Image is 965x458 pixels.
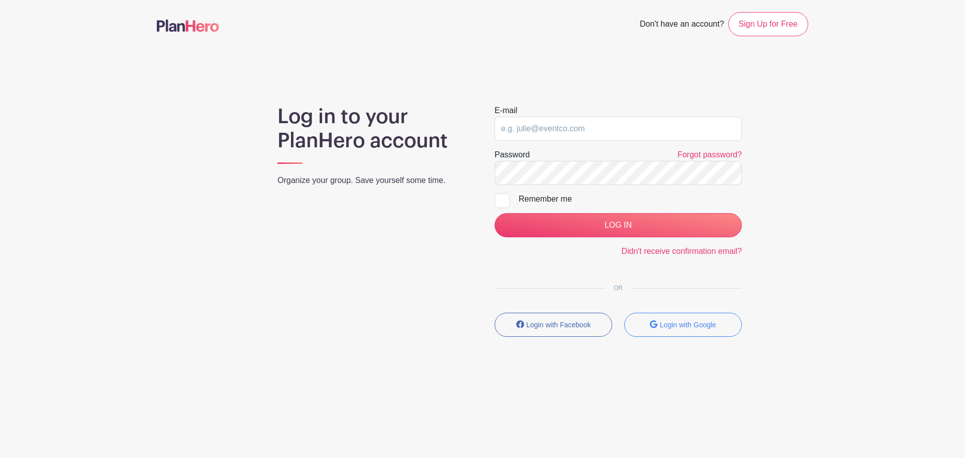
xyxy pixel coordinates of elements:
span: OR [606,285,631,292]
small: Login with Facebook [526,321,591,329]
label: E-mail [495,105,517,117]
button: Login with Facebook [495,313,612,337]
a: Sign Up for Free [728,12,808,36]
p: Organize your group. Save yourself some time. [277,174,470,187]
span: Don't have an account? [640,14,724,36]
img: logo-507f7623f17ff9eddc593b1ce0a138ce2505c220e1c5a4e2b4648c50719b7d32.svg [157,20,219,32]
a: Forgot password? [678,150,742,159]
label: Password [495,149,530,161]
input: e.g. julie@eventco.com [495,117,742,141]
h1: Log in to your PlanHero account [277,105,470,153]
small: Login with Google [660,321,716,329]
a: Didn't receive confirmation email? [621,247,742,255]
div: Remember me [519,193,742,205]
input: LOG IN [495,213,742,237]
button: Login with Google [624,313,742,337]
